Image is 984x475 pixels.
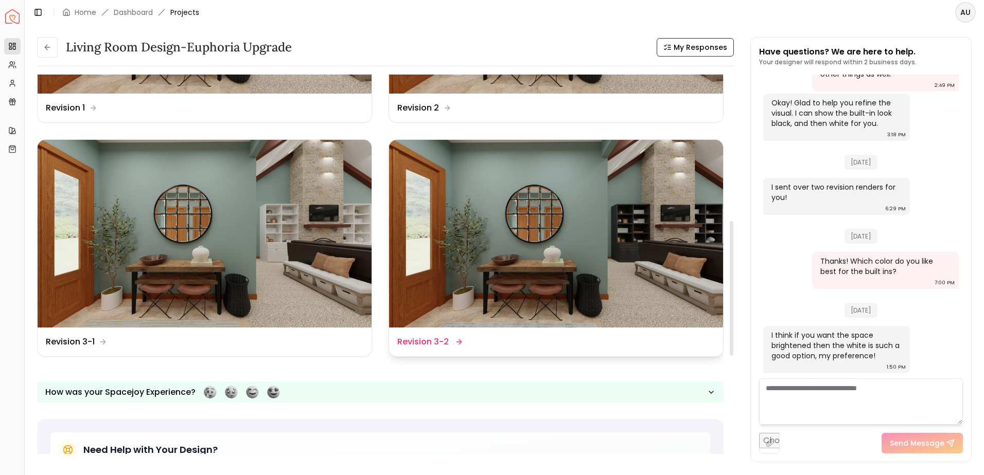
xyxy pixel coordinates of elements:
[5,9,20,24] img: Spacejoy Logo
[75,7,96,17] a: Home
[845,229,877,244] span: [DATE]
[845,155,877,170] span: [DATE]
[46,102,85,114] dd: Revision 1
[820,256,948,277] div: Thanks! Which color do you like best for the built ins?
[674,42,727,52] span: My Responses
[170,7,199,17] span: Projects
[759,46,917,58] p: Have questions? We are here to help.
[46,336,95,348] dd: Revision 3-1
[66,39,292,56] h3: Living Room design-Euphoria upgrade
[83,443,218,457] h5: Need Help with Your Design?
[887,130,906,140] div: 3:18 PM
[887,362,906,372] div: 1:50 PM
[935,80,955,90] div: 2:49 PM
[657,38,734,57] button: My Responses
[45,386,196,398] p: How was your Spacejoy Experience?
[389,139,724,357] a: Revision 3-2Revision 3-2
[771,98,900,129] div: Okay! Glad to help you refine the visual. I can show the built-in look black, and then white for ...
[845,303,877,318] span: [DATE]
[885,204,906,214] div: 6:29 PM
[771,182,900,203] div: I sent over two revision renders for you!
[759,58,917,66] p: Your designer will respond within 2 business days.
[955,2,976,23] button: AU
[771,330,900,361] div: I think if you want the space brightened then the white is such a good option, my preference!
[935,278,955,288] div: 7:00 PM
[114,7,153,17] a: Dashboard
[5,9,20,24] a: Spacejoy
[397,336,449,348] dd: Revision 3-2
[37,139,372,357] a: Revision 3-1Revision 3-1
[62,7,199,17] nav: breadcrumb
[37,381,724,403] button: How was your Spacejoy Experience?Feeling terribleFeeling badFeeling goodFeeling awesome
[389,140,723,327] img: Revision 3-2
[397,102,439,114] dd: Revision 2
[38,140,372,327] img: Revision 3-1
[956,3,975,22] span: AU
